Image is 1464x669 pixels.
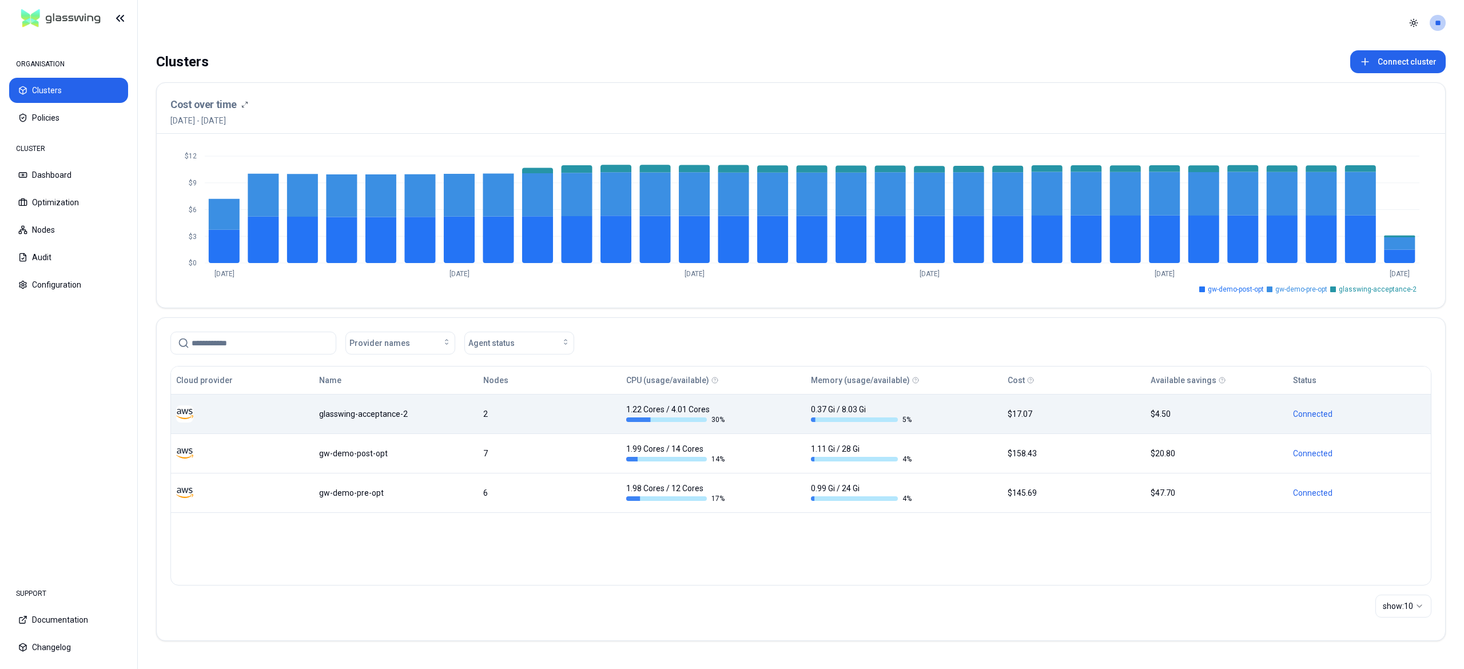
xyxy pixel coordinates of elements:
div: 30 % [626,415,727,424]
div: 7 [483,448,616,459]
button: Changelog [9,635,128,660]
img: aws [176,405,193,423]
tspan: [DATE] [214,270,234,278]
div: Clusters [156,50,209,73]
span: Agent status [468,337,515,349]
h3: Cost over time [170,97,237,113]
div: CLUSTER [9,137,128,160]
span: [DATE] - [DATE] [170,115,248,126]
tspan: [DATE] [449,270,470,278]
tspan: [DATE] [1390,270,1410,278]
div: 17 % [626,494,727,503]
div: 6 [483,487,616,499]
div: 1.22 Cores / 4.01 Cores [626,404,727,424]
div: 1.11 Gi / 28 Gi [811,443,912,464]
tspan: [DATE] [920,270,940,278]
button: Memory (usage/available) [811,369,910,392]
div: ORGANISATION [9,53,128,75]
div: $158.43 [1008,448,1140,459]
div: gw-demo-pre-opt [319,487,474,499]
span: gw-demo-pre-opt [1275,285,1327,294]
div: 4 % [811,455,912,464]
div: 5 % [811,415,912,424]
div: 4 % [811,494,912,503]
tspan: $6 [189,206,197,214]
div: 0.37 Gi / 8.03 Gi [811,404,912,424]
button: Optimization [9,190,128,215]
div: Connected [1293,408,1426,420]
div: $17.07 [1008,408,1140,420]
button: Agent status [464,332,574,355]
button: Configuration [9,272,128,297]
span: gw-demo-post-opt [1208,285,1264,294]
div: 1.98 Cores / 12 Cores [626,483,727,503]
button: Clusters [9,78,128,103]
div: 0.99 Gi / 24 Gi [811,483,912,503]
button: Available savings [1151,369,1216,392]
button: Cost [1008,369,1025,392]
button: Nodes [9,217,128,242]
span: glasswing-acceptance-2 [1339,285,1417,294]
button: Nodes [483,369,508,392]
tspan: $9 [189,179,197,187]
div: Status [1293,375,1316,386]
div: gw-demo-post-opt [319,448,474,459]
img: aws [176,484,193,501]
button: Audit [9,245,128,270]
button: Name [319,369,341,392]
tspan: $0 [189,259,197,267]
div: 1.99 Cores / 14 Cores [626,443,727,464]
button: Policies [9,105,128,130]
div: 14 % [626,455,727,464]
tspan: $12 [185,152,197,160]
img: aws [176,445,193,462]
div: Connected [1293,487,1426,499]
tspan: $3 [189,233,197,241]
span: Provider names [349,337,410,349]
button: Documentation [9,607,128,632]
div: $47.70 [1151,487,1283,499]
button: Provider names [345,332,455,355]
img: GlassWing [17,5,105,32]
div: glasswing-acceptance-2 [319,408,474,420]
div: $145.69 [1008,487,1140,499]
div: $4.50 [1151,408,1283,420]
div: $20.80 [1151,448,1283,459]
button: Connect cluster [1350,50,1446,73]
button: Dashboard [9,162,128,188]
tspan: [DATE] [1155,270,1175,278]
tspan: [DATE] [685,270,705,278]
div: Connected [1293,448,1426,459]
button: Cloud provider [176,369,233,392]
div: 2 [483,408,616,420]
button: CPU (usage/available) [626,369,709,392]
div: SUPPORT [9,582,128,605]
